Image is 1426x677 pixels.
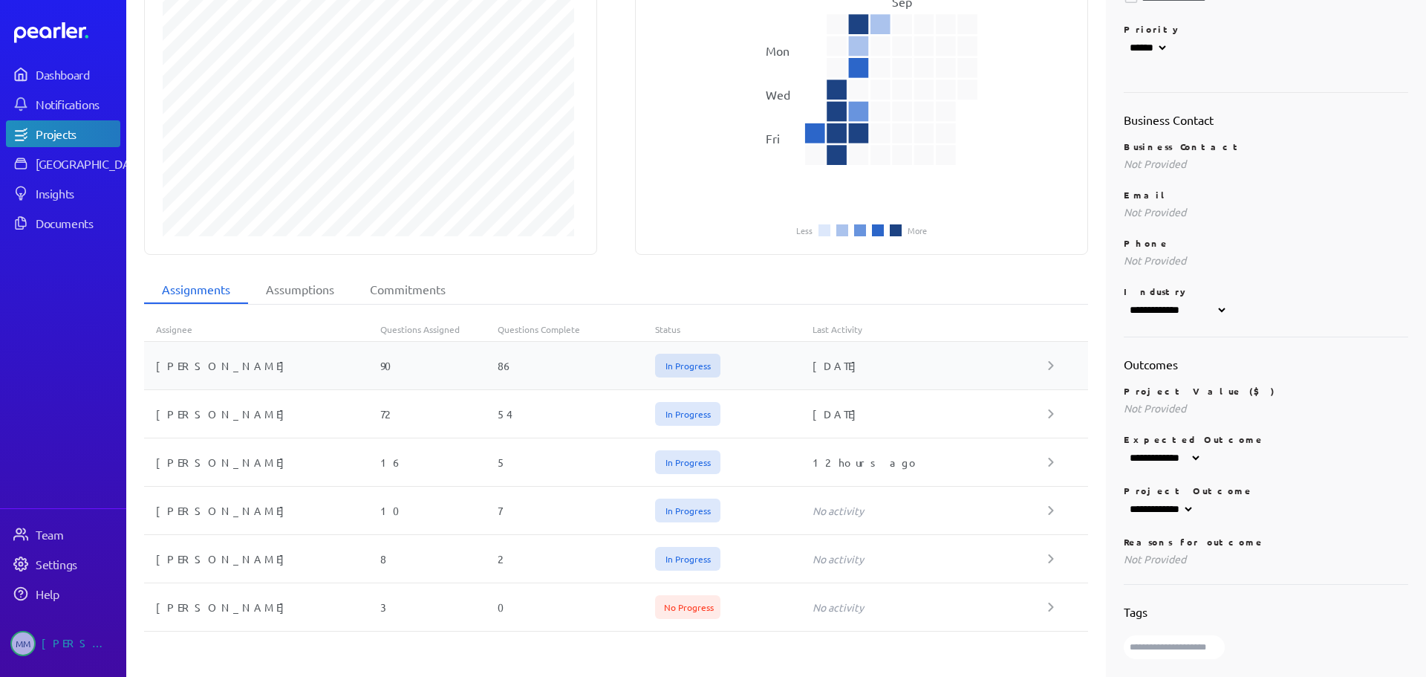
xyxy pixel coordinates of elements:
div: 16 [380,455,498,470]
p: Industry [1124,285,1409,297]
div: [PERSON_NAME] [144,600,380,615]
div: Settings [36,557,119,571]
p: Project Value ($) [1124,385,1409,397]
h2: Outcomes [1124,355,1409,373]
div: 0 [498,600,655,615]
div: No activity [813,503,1049,518]
span: Michelle Manuel [10,631,36,656]
a: Projects [6,120,120,147]
div: 5 [498,455,655,470]
input: Type here to add tags [1124,635,1225,659]
a: Insights [6,180,120,207]
div: Documents [36,216,119,230]
div: [PERSON_NAME] [144,503,380,518]
span: In Progress [655,354,720,378]
div: [PERSON_NAME] [42,631,116,656]
p: Email [1124,189,1409,201]
div: No activity [813,551,1049,566]
li: Commitments [352,276,463,304]
p: Reasons for outcome [1124,536,1409,548]
div: [PERSON_NAME] [144,455,380,470]
div: Projects [36,126,119,141]
a: Dashboard [6,61,120,88]
a: Settings [6,551,120,577]
span: Not Provided [1124,552,1186,566]
span: Not Provided [1124,401,1186,415]
div: Notifications [36,97,119,111]
a: Documents [6,210,120,236]
div: 54 [498,406,655,421]
div: Insights [36,186,119,201]
a: Dashboard [14,22,120,43]
a: MM[PERSON_NAME] [6,625,120,662]
div: Help [36,586,119,601]
div: 8 [380,551,498,566]
h2: Business Contact [1124,111,1409,129]
div: [PERSON_NAME] [144,551,380,566]
a: Team [6,521,120,548]
p: Project Outcome [1124,485,1409,496]
div: 86 [498,358,655,373]
div: Team [36,527,119,542]
a: Notifications [6,91,120,117]
span: No Progress [655,595,720,619]
div: 7 [498,503,655,518]
span: Not Provided [1124,205,1186,218]
div: [PERSON_NAME] [144,358,380,373]
span: In Progress [655,402,720,426]
span: Not Provided [1124,253,1186,267]
div: Last Activity [813,323,1049,335]
div: No activity [813,600,1049,615]
p: Expected Outcome [1124,433,1409,445]
span: In Progress [655,499,720,522]
div: [DATE] [813,358,1049,373]
a: Help [6,580,120,607]
span: In Progress [655,450,720,474]
p: Priority [1124,23,1409,35]
li: Assignments [144,276,248,304]
p: Business Contact [1124,140,1409,152]
div: 90 [380,358,498,373]
text: Fri [765,131,779,146]
text: Mon [765,43,789,58]
div: Questions Complete [498,323,655,335]
li: More [908,226,927,235]
div: 10 [380,503,498,518]
h2: Tags [1124,603,1409,621]
div: Status [655,323,813,335]
li: Assumptions [248,276,352,304]
span: Not Provided [1124,157,1186,170]
span: In Progress [655,547,720,571]
div: 12 hours ago [813,455,1049,470]
div: 2 [498,551,655,566]
div: Dashboard [36,67,119,82]
div: 72 [380,406,498,421]
div: [DATE] [813,406,1049,421]
text: Wed [765,87,789,102]
div: [PERSON_NAME] [144,406,380,421]
div: Questions Assigned [380,323,498,335]
div: Assignee [144,323,380,335]
div: [GEOGRAPHIC_DATA] [36,156,146,171]
li: Less [796,226,813,235]
div: 3 [380,600,498,615]
p: Phone [1124,237,1409,249]
a: [GEOGRAPHIC_DATA] [6,150,120,177]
